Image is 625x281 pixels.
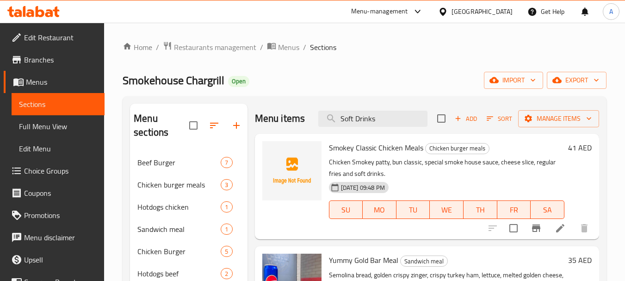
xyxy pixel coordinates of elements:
a: Restaurants management [163,41,256,53]
span: Add [453,113,478,124]
div: Sandwich meal1 [130,218,247,240]
span: Select all sections [184,116,203,135]
span: Hotdogs chicken [137,201,221,212]
span: 5 [221,247,232,256]
span: Manage items [526,113,592,125]
div: items [221,179,232,190]
span: 2 [221,269,232,278]
a: Coupons [4,182,105,204]
a: Menus [4,71,105,93]
span: TH [467,203,494,217]
span: Select to update [504,219,523,238]
span: Edit Restaurant [24,32,97,43]
span: 1 [221,203,232,212]
button: Sort [484,112,514,126]
span: import [491,75,536,86]
div: Hotdogs chicken1 [130,196,247,218]
button: SU [329,200,363,219]
span: 7 [221,158,232,167]
span: A [609,6,613,17]
span: Menus [26,76,97,87]
span: Hotdogs beef [137,268,221,279]
div: items [221,246,232,257]
button: Branch-specific-item [525,217,547,239]
a: Menu disclaimer [4,226,105,249]
li: / [303,42,306,53]
button: export [547,72,606,89]
span: Promotions [24,210,97,221]
div: Open [228,76,249,87]
div: Chicken burger meals3 [130,174,247,196]
h6: 35 AED [568,254,592,267]
span: Branches [24,54,97,65]
a: Edit Restaurant [4,26,105,49]
button: Add [451,112,481,126]
span: Menu disclaimer [24,232,97,243]
span: Smokey Classic Chicken Meals [329,141,423,155]
div: items [221,157,232,168]
a: Branches [4,49,105,71]
a: Home [123,42,152,53]
nav: breadcrumb [123,41,606,53]
span: Upsell [24,254,97,265]
button: Add section [225,114,248,137]
span: TU [400,203,427,217]
div: items [221,268,232,279]
span: Open [228,77,249,85]
a: Edit Menu [12,137,105,160]
span: export [554,75,599,86]
button: WE [430,200,464,219]
h2: Menu sections [134,112,189,139]
span: Chicken Burger [137,246,221,257]
div: Menu-management [351,6,408,17]
span: Beef Burger [137,157,221,168]
button: TU [396,200,430,219]
h2: Menu items [255,112,305,125]
span: Chicken burger meals [426,143,489,154]
span: Add item [451,112,481,126]
span: MO [366,203,393,217]
img: Smokey Classic Chicken Meals [262,141,322,200]
span: Chicken burger meals [137,179,221,190]
button: TH [464,200,497,219]
span: Restaurants management [174,42,256,53]
span: WE [433,203,460,217]
span: Yummy Gold Bar Meal [329,253,398,267]
span: Menus [278,42,299,53]
span: FR [501,203,527,217]
span: Smokehouse Chargrill [123,70,224,91]
span: Select section [432,109,451,128]
a: Choice Groups [4,160,105,182]
a: Menus [267,41,299,53]
span: Sort [487,113,512,124]
a: Sections [12,93,105,115]
div: Chicken Burger5 [130,240,247,262]
a: Upsell [4,249,105,271]
div: Chicken burger meals [425,143,489,154]
div: [GEOGRAPHIC_DATA] [452,6,513,17]
span: Coupons [24,187,97,199]
span: Full Menu View [19,121,97,132]
button: Manage items [518,110,599,127]
div: Sandwich meal [400,256,448,267]
div: items [221,201,232,212]
span: [DATE] 09:48 PM [337,183,389,192]
span: Edit Menu [19,143,97,154]
a: Edit menu item [555,223,566,234]
a: Full Menu View [12,115,105,137]
button: FR [497,200,531,219]
button: MO [363,200,396,219]
span: Sandwich meal [401,256,447,267]
span: SU [333,203,359,217]
span: Sections [19,99,97,110]
button: SA [531,200,564,219]
span: Sort items [481,112,518,126]
p: Chicken Smokey patty, bun classic, special smoke house sauce, cheese slice, regular fries and sof... [329,156,564,180]
span: SA [534,203,561,217]
span: Sandwich meal [137,224,221,235]
div: Beef Burger7 [130,151,247,174]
